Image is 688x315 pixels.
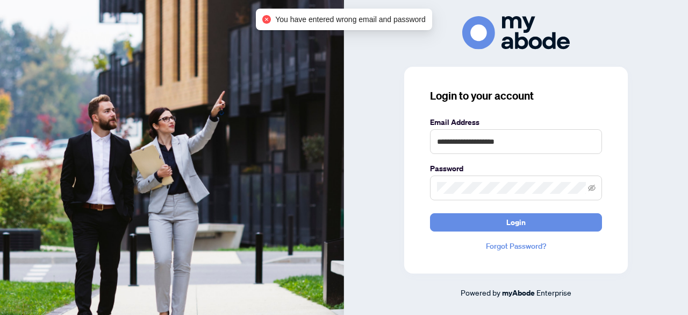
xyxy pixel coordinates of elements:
label: Password [430,163,602,174]
button: Login [430,213,602,232]
span: You have entered wrong email and password [275,13,426,25]
span: Enterprise [536,288,571,297]
a: Forgot Password? [430,240,602,252]
span: Login [506,214,526,231]
span: close-circle [262,15,271,24]
span: Powered by [461,288,500,297]
span: eye-invisible [588,184,596,192]
label: Email Address [430,116,602,128]
img: ma-logo [462,16,570,49]
a: myAbode [502,287,535,299]
h3: Login to your account [430,88,602,103]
